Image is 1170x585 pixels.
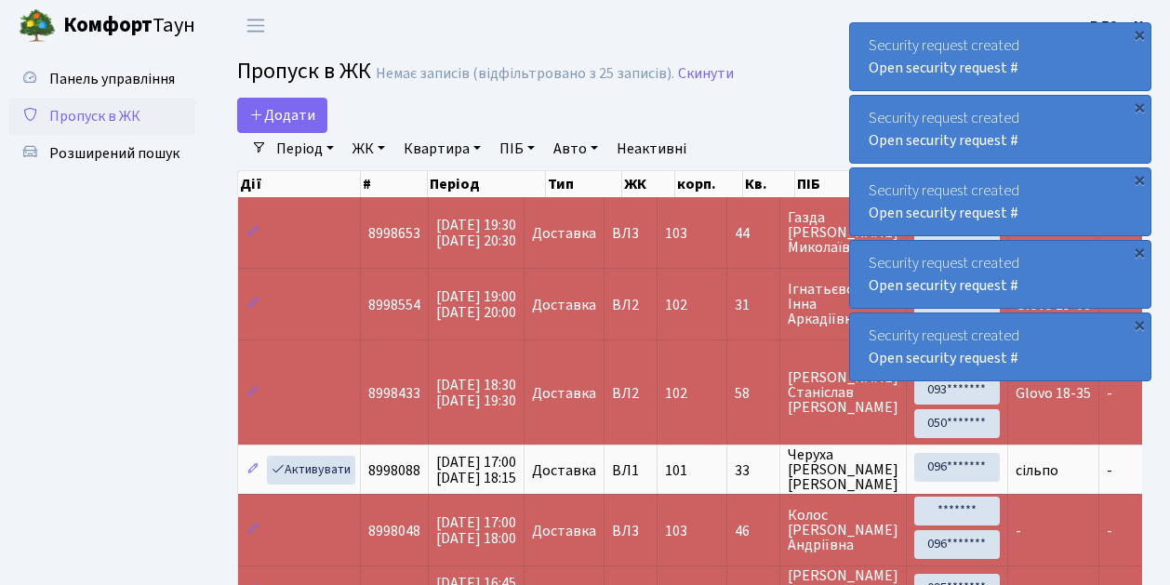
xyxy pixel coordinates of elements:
[396,133,488,165] a: Квартира
[9,135,195,172] a: Розширений пошук
[368,521,420,541] span: 8998048
[1016,521,1021,541] span: -
[1130,98,1149,116] div: ×
[237,55,371,87] span: Пропуск в ЖК
[345,133,392,165] a: ЖК
[665,383,687,404] span: 102
[1130,315,1149,334] div: ×
[788,370,898,415] span: [PERSON_NAME] Станіслав [PERSON_NAME]
[9,60,195,98] a: Панель управління
[612,226,649,241] span: ВЛ3
[1016,460,1058,481] span: сільпо
[665,295,687,315] span: 102
[850,168,1150,235] div: Security request created
[436,452,516,488] span: [DATE] 17:00 [DATE] 18:15
[1130,243,1149,261] div: ×
[665,521,687,541] span: 103
[1130,170,1149,189] div: ×
[1016,383,1091,404] span: Glovo 18-35
[609,133,694,165] a: Неактивні
[850,241,1150,308] div: Security request created
[436,512,516,549] span: [DATE] 17:00 [DATE] 18:00
[665,223,687,244] span: 103
[1090,16,1148,36] b: ВЛ2 -. К.
[361,171,428,197] th: #
[869,130,1018,151] a: Open security request #
[850,23,1150,90] div: Security request created
[795,171,923,197] th: ПІБ
[1130,25,1149,44] div: ×
[612,298,649,312] span: ВЛ2
[19,7,56,45] img: logo.png
[368,460,420,481] span: 8998088
[532,386,596,401] span: Доставка
[1107,521,1112,541] span: -
[735,524,772,538] span: 46
[612,463,649,478] span: ВЛ1
[788,508,898,552] span: Колос [PERSON_NAME] Андріївна
[368,223,420,244] span: 8998653
[532,463,596,478] span: Доставка
[788,210,898,255] span: Газда [PERSON_NAME] Миколаївна
[735,463,772,478] span: 33
[869,203,1018,223] a: Open security request #
[376,65,674,83] div: Немає записів (відфільтровано з 25 записів).
[237,98,327,133] a: Додати
[788,282,898,326] span: Ігнатьєвська Інна Аркадіївна
[436,215,516,251] span: [DATE] 19:30 [DATE] 20:30
[267,456,355,485] a: Активувати
[9,98,195,135] a: Пропуск в ЖК
[675,171,743,197] th: корп.
[428,171,546,197] th: Період
[63,10,195,42] span: Таун
[850,313,1150,380] div: Security request created
[869,58,1018,78] a: Open security request #
[735,386,772,401] span: 58
[622,171,675,197] th: ЖК
[49,106,140,126] span: Пропуск в ЖК
[1090,15,1148,37] a: ВЛ2 -. К.
[532,226,596,241] span: Доставка
[546,171,622,197] th: Тип
[678,65,734,83] a: Скинути
[249,105,315,126] span: Додати
[850,96,1150,163] div: Security request created
[532,298,596,312] span: Доставка
[788,447,898,492] span: Черуха [PERSON_NAME] [PERSON_NAME]
[612,386,649,401] span: ВЛ2
[368,383,420,404] span: 8998433
[233,10,279,41] button: Переключити навігацію
[238,171,361,197] th: Дії
[743,171,795,197] th: Кв.
[63,10,153,40] b: Комфорт
[269,133,341,165] a: Період
[532,524,596,538] span: Доставка
[368,295,420,315] span: 8998554
[665,460,687,481] span: 101
[1107,383,1112,404] span: -
[492,133,542,165] a: ПІБ
[436,375,516,411] span: [DATE] 18:30 [DATE] 19:30
[869,348,1018,368] a: Open security request #
[735,226,772,241] span: 44
[869,275,1018,296] a: Open security request #
[49,69,175,89] span: Панель управління
[49,143,179,164] span: Розширений пошук
[436,286,516,323] span: [DATE] 19:00 [DATE] 20:00
[735,298,772,312] span: 31
[612,524,649,538] span: ВЛ3
[1107,460,1112,481] span: -
[546,133,605,165] a: Авто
